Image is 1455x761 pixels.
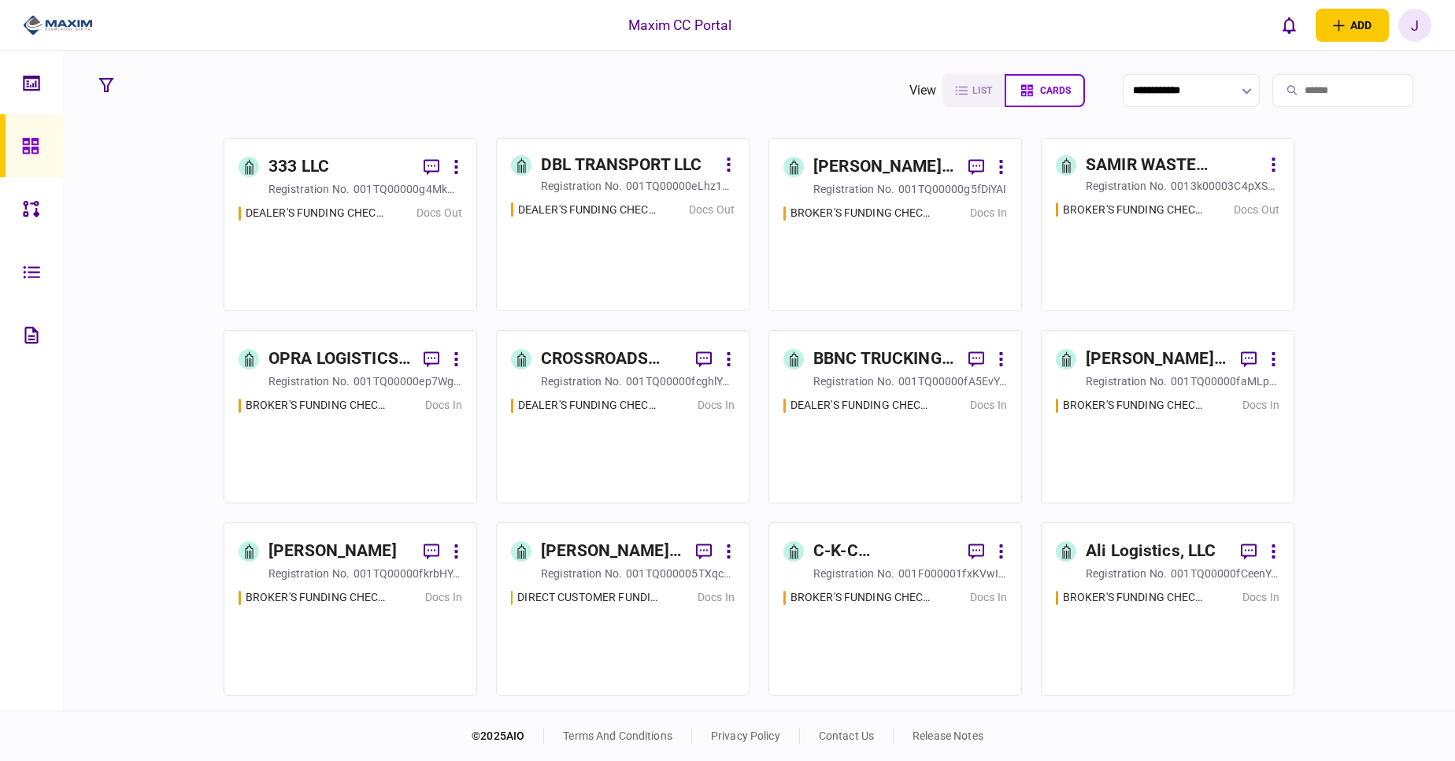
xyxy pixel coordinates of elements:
button: open notifications list [1273,9,1306,42]
div: Docs Out [417,205,462,221]
button: J [1398,9,1431,42]
button: open adding identity options [1316,9,1389,42]
a: Ali Logistics, LLCregistration no.001TQ00000fCeenYACBROKER'S FUNDING CHECKLIST - EFA - MCC150073D... [1041,522,1294,696]
div: [PERSON_NAME] TRUCKING LLC [541,539,683,564]
a: 333 LLCregistration no.001TQ00000g4MkwYAEDEALER'S FUNDING CHECKLIST - EFA - MCC150087Docs Out [224,138,477,311]
div: Docs Out [689,202,735,218]
div: Docs In [698,397,735,414]
a: SAMIR WASTE SOLUTION LLCregistration no.0013k00003C4pXSAAZBROKER'S FUNDING CHECKLIST - EFA - MCC1... [1041,138,1294,311]
div: Ali Logistics, LLC [1086,539,1216,564]
div: registration no. [813,181,894,197]
img: client company logo [23,13,93,37]
div: Docs In [1242,397,1279,414]
div: view [909,81,937,100]
div: Docs In [970,205,1007,221]
div: Docs In [1242,589,1279,606]
div: 001TQ00000eLhz1YAC [626,178,735,194]
div: C-K-C TRANSPORTATION LLC [813,539,956,564]
div: CROSSROADS TRUCKING, LLC [541,347,683,372]
a: BBNC TRUCKING LLCregistration no.001TQ00000fA5EvYAKDEALER'S FUNDING CHECKLIST - LEASE - MCC150079... [768,330,1022,503]
div: BROKER'S FUNDING CHECKLIST - EFA - MCC150073 [1063,589,1205,606]
a: DBL TRANSPORT LLCregistration no.001TQ00000eLhz1YACDEALER'S FUNDING CHECKLIST - EFA - MCC150070Do... [496,138,750,311]
button: cards [1005,74,1085,107]
span: list [972,85,992,96]
div: © 2025 AIO [472,728,544,744]
div: 001TQ00000g5fDiYAI [898,181,1006,197]
a: [PERSON_NAME] TRUCKING LLCregistration no.001TQ000005TXqcYAGDIRECT CUSTOMER FUNDING CHECKLIST - E... [496,522,750,696]
div: registration no. [1086,373,1167,389]
div: 001TQ00000faMLpYAM [1171,373,1279,389]
div: registration no. [1086,566,1167,581]
div: Docs In [970,589,1007,606]
div: 001TQ00000g4MkwYAE [354,181,462,197]
div: registration no. [541,566,622,581]
div: Docs Out [1234,202,1279,218]
div: registration no. [268,373,350,389]
div: OPRA LOGISTICS LLC [268,347,411,372]
a: privacy policy [711,729,780,742]
div: [PERSON_NAME] [268,539,397,564]
div: registration no. [268,181,350,197]
div: BROKER'S FUNDING CHECKLIST - EFA - MCC150080 [246,397,387,414]
div: BBNC TRUCKING LLC [813,347,956,372]
div: registration no. [813,373,894,389]
div: Docs In [970,397,1007,414]
div: DEALER'S FUNDING CHECKLIST - EFA - MCC150070 [518,202,660,218]
div: 0013k00003C4pXSAAZ [1171,178,1279,194]
div: 333 LLC [268,154,329,180]
div: DIRECT CUSTOMER FUNDING CHECKLIST - EFA - MCC150076 [517,589,660,606]
div: DBL TRANSPORT LLC [541,153,702,178]
div: Docs In [425,589,462,606]
div: BROKER'S FUNDING CHECKLIST - EFA - MCC150077 [1063,397,1205,414]
div: [PERSON_NAME] Logistics LLC [813,154,956,180]
div: 001TQ00000fcghlYAA [626,373,735,389]
div: registration no. [813,566,894,581]
div: [PERSON_NAME] [PERSON_NAME] [1086,347,1228,372]
div: DEALER'S FUNDING CHECKLIST - EFA - MCC150078 [518,397,660,414]
div: Docs In [425,397,462,414]
div: BROKER'S FUNDING CHECKLIST - EFA - MCC150067 [790,589,932,606]
div: registration no. [1086,178,1167,194]
div: registration no. [541,178,622,194]
div: 001TQ00000ep7WgYAI [354,373,462,389]
div: SAMIR WASTE SOLUTION LLC [1086,153,1261,178]
div: Maxim CC Portal [628,15,732,35]
div: DEALER'S FUNDING CHECKLIST - LEASE - MCC150079 [790,397,932,414]
a: [PERSON_NAME]registration no.001TQ00000fkrbHYAQBROKER'S FUNDING CHECKLIST - EFA - MCC150075Docs In [224,522,477,696]
a: CROSSROADS TRUCKING, LLCregistration no.001TQ00000fcghlYAADEALER'S FUNDING CHECKLIST - EFA - MCC1... [496,330,750,503]
div: 001TQ00000fCeenYAC [1171,566,1279,581]
div: DEALER'S FUNDING CHECKLIST - EFA - MCC150087 [246,205,387,221]
a: C-K-C TRANSPORTATION LLCregistration no.001F000001fxKVwIAMBROKER'S FUNDING CHECKLIST - EFA - MCC1... [768,522,1022,696]
span: cards [1040,85,1071,96]
div: registration no. [268,566,350,581]
div: 001TQ000005TXqcYAG [626,566,735,581]
div: 001TQ00000fA5EvYAK [898,373,1007,389]
div: registration no. [541,373,622,389]
div: Docs In [698,589,735,606]
div: BROKER'S FUNDING CHECKLIST - EFA - MCC150075 [246,589,387,606]
div: BROKER'S FUNDING CHECKLIST - EFA - MCC150086 [790,205,932,221]
div: 001TQ00000fkrbHYAQ [354,566,462,581]
a: OPRA LOGISTICS LLCregistration no.001TQ00000ep7WgYAIBROKER'S FUNDING CHECKLIST - EFA - MCC150080D... [224,330,477,503]
div: BROKER'S FUNDING CHECKLIST - EFA - MCC150074 [1063,202,1205,218]
a: contact us [819,729,874,742]
div: 001F000001fxKVwIAM [898,566,1007,581]
a: [PERSON_NAME] [PERSON_NAME]registration no.001TQ00000faMLpYAMBROKER'S FUNDING CHECKLIST - EFA - M... [1041,330,1294,503]
button: list [942,74,1005,107]
a: terms and conditions [563,729,672,742]
a: release notes [913,729,983,742]
a: [PERSON_NAME] Logistics LLCregistration no.001TQ00000g5fDiYAIBROKER'S FUNDING CHECKLIST - EFA - M... [768,138,1022,311]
